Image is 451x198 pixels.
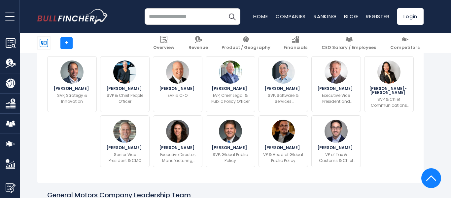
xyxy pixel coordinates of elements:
span: [PERSON_NAME]-[PERSON_NAME] [368,87,409,95]
a: Grant Dixton [PERSON_NAME] EVP, Chief Legal & Public Policy Officer [206,56,255,112]
span: [PERSON_NAME] [159,87,196,91]
span: [PERSON_NAME] [53,87,91,91]
span: CEO Salary / Employees [322,45,376,51]
img: David Richardson [272,60,295,84]
a: Blog [344,13,358,20]
img: bullfincher logo [37,9,108,24]
a: Product / Geography [218,33,274,53]
span: [PERSON_NAME] [264,146,302,150]
span: Overview [153,45,174,51]
img: Aaron Feinberg [325,120,348,143]
a: Omar Vargas [PERSON_NAME] VP & Head of Global Public Policy [259,115,308,167]
p: Senior Vice President & CMO [104,152,145,164]
span: Financials [284,45,307,51]
img: GM logo [38,37,50,49]
p: SVP, Software & Services Engineering [263,93,304,104]
span: [PERSON_NAME] [212,87,249,91]
a: Ranking [314,13,336,20]
a: + [60,37,73,49]
p: SVP, Strategy & Innovation [52,93,92,104]
a: Register [366,13,389,20]
img: Doneen McDowell [166,120,189,143]
p: EVP, Chief Legal & Public Policy Officer [210,93,251,104]
span: [PERSON_NAME] [106,87,144,91]
p: SVP & Chief People Officer [104,93,145,104]
a: Lin-Hua Wu [PERSON_NAME]-[PERSON_NAME] SVP & Chief Communications Officer [364,56,414,112]
a: Login [397,8,424,25]
img: Rory Harvey [325,60,348,84]
a: Aaron Feinberg [PERSON_NAME] VP of Tax & Customs & Chief Tax Officer [311,115,361,167]
span: Revenue [189,45,208,51]
a: Financials [280,33,311,53]
span: [PERSON_NAME] [159,146,196,150]
p: SVP, Global Public Policy [210,152,251,164]
button: Search [224,8,240,25]
a: David Richardson [PERSON_NAME] SVP, Software & Services Engineering [259,56,308,112]
a: Go to homepage [37,9,108,24]
span: [PERSON_NAME] [317,87,355,91]
a: Alan M. Wexler [PERSON_NAME] SVP, Strategy & Innovation [47,56,97,112]
img: Everett Eissenstat [219,120,242,143]
a: Rory Harvey [PERSON_NAME] Executive Vice President and President, Global Markets [311,56,361,112]
a: Overview [149,33,178,53]
a: Paul Jacobson [PERSON_NAME] EVP & CFO [153,56,202,112]
p: Executive Vice President and President, Global Markets [316,93,357,104]
a: Companies [276,13,306,20]
p: SVP & Chief Communications Officer [368,97,409,108]
span: [PERSON_NAME] [212,146,249,150]
img: Arden Hoffman [113,60,136,84]
img: Lin-Hua Wu [377,60,400,84]
span: [PERSON_NAME] [317,146,355,150]
img: Alan M. Wexler [60,60,84,84]
a: Home [253,13,268,20]
a: Everett Eissenstat [PERSON_NAME] SVP, Global Public Policy [206,115,255,167]
img: Norm de Greve [113,120,136,143]
a: Norm de Greve [PERSON_NAME] Senior Vice President & CMO [100,115,150,167]
img: Omar Vargas [272,120,295,143]
a: Competitors [386,33,424,53]
a: Arden Hoffman [PERSON_NAME] SVP & Chief People Officer [100,56,150,112]
img: Paul Jacobson [166,60,189,84]
p: Executive Director, Manufacturing, GMNA [157,152,198,164]
p: VP of Tax & Customs & Chief Tax Officer [316,152,357,164]
img: Grant Dixton [219,60,242,84]
span: Competitors [390,45,420,51]
p: EVP & CFO [168,93,188,99]
span: [PERSON_NAME] [106,146,144,150]
a: CEO Salary / Employees [318,33,380,53]
a: Doneen McDowell [PERSON_NAME] Executive Director, Manufacturing, GMNA [153,115,202,167]
span: [PERSON_NAME] [264,87,302,91]
a: Revenue [185,33,212,53]
p: VP & Head of Global Public Policy [263,152,304,164]
span: Product / Geography [222,45,270,51]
